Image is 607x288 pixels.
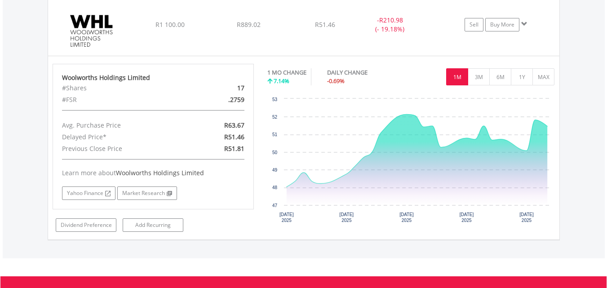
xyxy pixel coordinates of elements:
div: #FSR [55,94,186,106]
span: Woolworths Holdings Limited [116,168,204,177]
div: DAILY CHANGE [327,68,399,77]
div: Avg. Purchase Price [55,120,186,131]
text: [DATE] 2025 [519,212,534,223]
a: Add Recurring [123,218,183,232]
div: Delayed Price* [55,131,186,143]
text: 51 [272,132,278,137]
button: 1M [446,68,468,85]
a: Dividend Preference [56,218,116,232]
text: 48 [272,185,278,190]
span: 7.14% [274,77,289,85]
img: EQU.ZA.WHL.png [53,5,130,53]
div: .2759 [186,94,251,106]
a: Yahoo Finance [62,186,115,200]
text: [DATE] 2025 [279,212,294,223]
span: R51.46 [315,20,335,29]
span: R63.67 [224,121,244,129]
svg: Interactive chart [267,94,554,229]
span: R889.02 [237,20,261,29]
a: Buy More [485,18,519,31]
div: 1 MO CHANGE [267,68,306,77]
text: 47 [272,203,278,208]
div: Learn more about [62,168,244,177]
a: Sell [465,18,483,31]
button: 3M [468,68,490,85]
a: Market Research [117,186,177,200]
div: Previous Close Price [55,143,186,155]
div: Woolworths Holdings Limited [62,73,244,82]
text: [DATE] 2025 [460,212,474,223]
text: [DATE] 2025 [339,212,354,223]
button: 1Y [511,68,533,85]
text: 52 [272,115,278,120]
div: Chart. Highcharts interactive chart. [267,94,555,229]
div: 17 [186,82,251,94]
button: MAX [532,68,554,85]
span: -0.69% [327,77,345,85]
button: 6M [489,68,511,85]
span: R1 100.00 [155,20,185,29]
text: 49 [272,168,278,173]
span: R51.46 [224,133,244,141]
text: [DATE] 2025 [399,212,414,223]
text: 50 [272,150,278,155]
div: #Shares [55,82,186,94]
span: R210.98 [379,16,403,24]
div: - (- 19.18%) [356,16,424,34]
text: 53 [272,97,278,102]
span: R51.81 [224,144,244,153]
